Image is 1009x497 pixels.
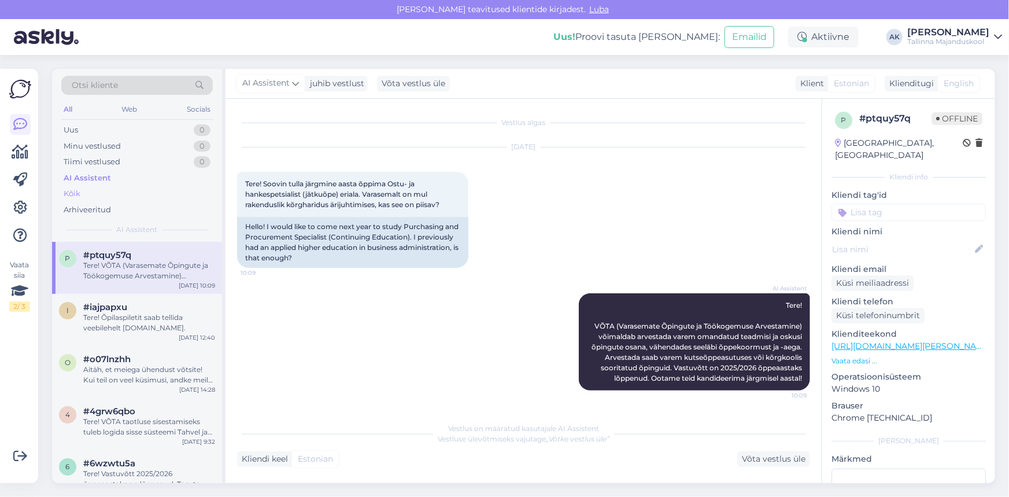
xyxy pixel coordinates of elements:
div: 0 [194,141,210,152]
div: [DATE] 9:32 [182,437,215,446]
p: Chrome [TECHNICAL_ID] [831,412,986,424]
div: Vestlus algas [237,117,810,128]
span: #ptquy57q [83,250,131,260]
div: Klienditugi [885,78,934,90]
img: Askly Logo [9,78,31,100]
span: Luba [586,4,612,14]
div: Küsi telefoninumbrit [831,308,925,323]
div: Arhiveeritud [64,204,111,216]
div: Tere! VÕTA (Varasemate Õpingute ja Töökogemuse Arvestamine) võimaldab arvestada varem omandatud t... [83,260,215,281]
a: [URL][DOMAIN_NAME][PERSON_NAME] [831,341,991,351]
p: Märkmed [831,453,986,465]
span: Vestluse ülevõtmiseks vajutage [438,435,609,443]
div: Klient [796,78,824,90]
i: „Võtke vestlus üle” [546,435,609,443]
span: 10:09 [241,268,284,277]
div: Hello! I would like to come next year to study Purchasing and Procurement Specialist (Continuing ... [237,217,468,268]
span: 6 [66,462,70,471]
input: Lisa nimi [832,243,973,256]
div: juhib vestlust [305,78,364,90]
span: AI Assistent [117,224,158,235]
div: All [61,102,75,117]
p: Operatsioonisüsteem [831,371,986,383]
span: #6wzwtu5a [83,458,135,469]
div: Uus [64,124,78,136]
div: Socials [184,102,213,117]
div: 0 [194,156,210,168]
div: # ptquy57q [859,112,932,126]
span: p [65,254,71,263]
span: AI Assistent [242,77,290,90]
div: Võta vestlus üle [377,76,450,91]
p: Klienditeekond [831,328,986,340]
button: Emailid [725,26,774,48]
div: Aitäh, et meiega ühendust võtsite! Kui teil on veel küsimusi, andke meile teada. [83,365,215,385]
input: Lisa tag [831,204,986,221]
span: 4 [65,410,70,419]
div: Küsi meiliaadressi [831,275,914,291]
span: #iajpapxu [83,302,127,312]
div: [DATE] 10:09 [179,281,215,290]
div: [DATE] [237,142,810,152]
p: Brauser [831,400,986,412]
div: Tere! VÕTA taotluse sisestamiseks tuleb logida sisse süsteemi Tahvel ja valida [PERSON_NAME] taot... [83,417,215,437]
b: Uus! [553,31,575,42]
span: Offline [932,112,982,125]
div: Tere! Vastuvõtt 2025/2026 õppeaastaks on lõppenud. Tasuta õppimise õigus on riigieelarvelisel õpp... [83,469,215,489]
p: Windows 10 [831,383,986,395]
span: #o07lnzhh [83,354,131,365]
div: Minu vestlused [64,141,121,152]
span: o [65,358,71,367]
div: [PERSON_NAME] [831,436,986,446]
span: #4grw6qbo [83,406,135,417]
div: [GEOGRAPHIC_DATA], [GEOGRAPHIC_DATA] [835,137,963,161]
div: Proovi tasuta [PERSON_NAME]: [553,30,720,44]
div: Tiimi vestlused [64,156,120,168]
p: Kliendi email [831,263,986,275]
div: [PERSON_NAME] [907,28,989,37]
span: Vestlus on määratud kasutajale AI Assistent [448,424,599,433]
div: Vaata siia [9,260,30,312]
div: Tere! Õpilaspiletit saab tellida veebilehelt [DOMAIN_NAME]. [83,312,215,333]
p: Kliendi nimi [831,226,986,238]
div: Kõik [64,188,80,200]
div: Aktiivne [788,27,859,47]
p: Kliendi telefon [831,296,986,308]
div: 0 [194,124,210,136]
div: Tallinna Majanduskool [907,37,989,46]
span: Tere! Soovin tulla järgmine aasta õppima Ostu- ja hankespetsialist (jätkuõpe) eriala. Varasemalt ... [245,179,439,209]
span: English [944,78,974,90]
a: [PERSON_NAME]Tallinna Majanduskool [907,28,1002,46]
span: Estonian [834,78,869,90]
span: Otsi kliente [72,79,118,91]
span: i [66,306,69,315]
span: p [841,116,847,124]
div: [DATE] 12:40 [179,333,215,342]
p: Kliendi tag'id [831,189,986,201]
span: 10:09 [763,391,807,400]
div: Võta vestlus üle [737,451,810,467]
span: AI Assistent [763,284,807,293]
p: Vaata edasi ... [831,356,986,366]
span: Estonian [298,453,333,465]
div: Kliendi keel [237,453,288,465]
div: Web [120,102,140,117]
div: [DATE] 14:28 [179,385,215,394]
div: AI Assistent [64,172,111,184]
div: Kliendi info [831,172,986,182]
div: 2 / 3 [9,301,30,312]
div: AK [886,29,903,45]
